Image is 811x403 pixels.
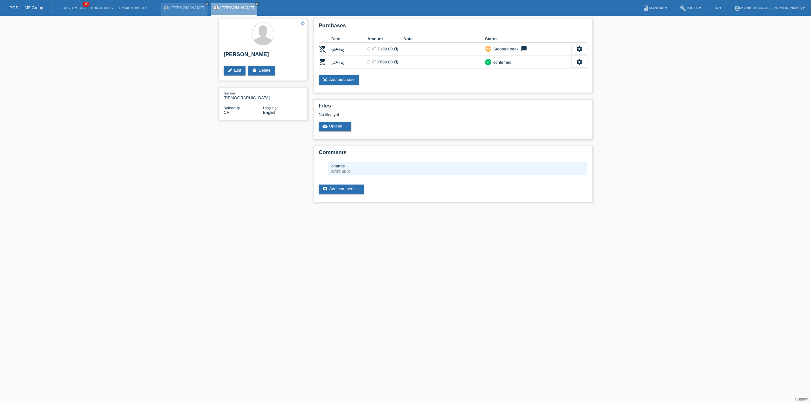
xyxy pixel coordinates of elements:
[486,60,490,64] i: check
[403,35,485,43] th: Note
[224,91,263,100] div: [DEMOGRAPHIC_DATA]
[82,2,90,7] span: 100
[248,66,275,75] a: deleteDelete
[331,170,584,173] div: [DATE] 08:40
[734,5,740,11] i: account_circle
[263,106,278,110] span: Language
[206,2,209,5] i: close
[394,47,399,52] i: Instalments (36 instalments)
[224,110,230,115] span: Switzerland
[640,6,670,10] a: bookManual ▾
[224,66,246,75] a: editEdit
[300,21,306,26] i: star_border
[319,23,587,32] h2: Purchases
[319,122,351,131] a: cloud_uploadUpload ...
[331,43,367,56] td: [DATE]
[319,75,359,85] a: add_shopping_cartAdd purchase
[319,58,326,66] i: POSP00020664
[300,21,306,27] a: star_border
[224,51,302,61] h2: [PERSON_NAME]
[367,43,404,56] td: CHF 3'199.00
[576,58,583,65] i: settings
[677,6,704,10] a: buildTools ▾
[331,164,584,168] div: change
[520,46,528,52] i: feedback
[795,397,808,401] a: Support
[331,35,367,43] th: Date
[59,6,88,10] a: Customers
[319,149,587,159] h2: Comments
[322,124,328,129] i: cloud_upload
[319,103,587,112] h2: Files
[224,106,240,110] span: Nationality
[643,5,649,11] i: book
[10,5,43,10] a: POS — MF Group
[486,46,490,51] i: undo
[331,56,367,69] td: [DATE]
[88,6,116,10] a: Purchases
[394,60,399,65] i: Instalments (36 instalments)
[255,2,259,6] a: close
[319,112,512,117] div: No files yet
[319,45,326,53] i: POSP00020609
[491,59,511,66] div: confirmed
[224,91,235,95] span: Gender
[319,185,364,194] a: commentAdd comment ...
[731,6,808,10] a: account_circleMybikeplan AG - [PERSON_NAME] ▾
[255,2,259,5] i: close
[485,35,572,43] th: Status
[491,46,519,52] div: Stepped back
[367,35,404,43] th: Amount
[205,2,209,6] a: close
[680,5,686,11] i: build
[263,110,277,115] span: English
[170,5,204,10] a: [PERSON_NAME]
[711,6,725,10] a: EN ▾
[322,77,328,82] i: add_shopping_cart
[367,56,404,69] td: CHF 3'699.00
[116,6,151,10] a: Email Support
[252,68,257,73] i: delete
[227,68,233,73] i: edit
[576,45,583,52] i: settings
[322,186,328,192] i: comment
[220,5,254,10] a: [PERSON_NAME]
